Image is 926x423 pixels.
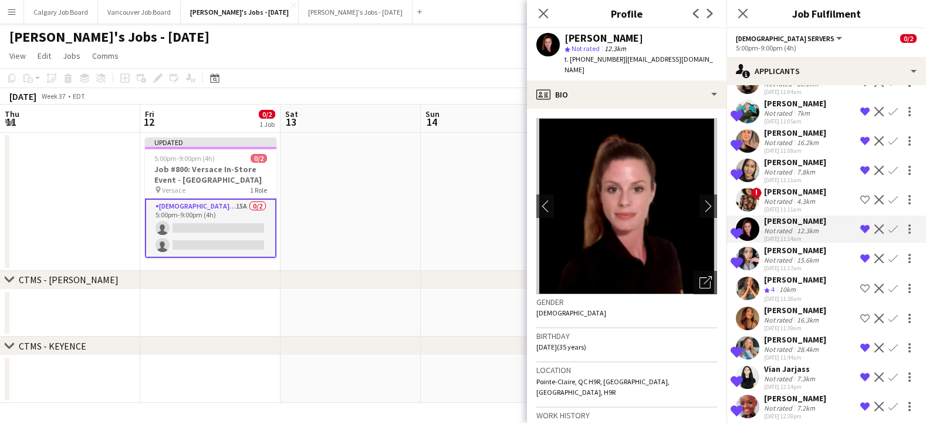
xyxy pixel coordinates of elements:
[33,48,56,63] a: Edit
[145,137,276,258] app-job-card: Updated5:00pm-9:00pm (4h)0/2Job #800: Versace In-Store Event - [GEOGRAPHIC_DATA] Versace1 Role[DE...
[299,1,413,23] button: [PERSON_NAME]'s Jobs - [DATE]
[572,44,600,53] span: Not rated
[98,1,181,23] button: Vancouver Job Board
[764,404,795,412] div: Not rated
[764,245,826,256] div: [PERSON_NAME]
[764,157,826,167] div: [PERSON_NAME]
[92,51,119,61] span: Comms
[764,88,826,96] div: [DATE] 11:04am
[764,256,795,264] div: Not rated
[536,365,717,375] h3: Location
[58,48,85,63] a: Jobs
[771,285,775,294] span: 4
[764,264,826,272] div: [DATE] 11:17am
[536,308,606,317] span: [DEMOGRAPHIC_DATA]
[73,92,85,100] div: EDT
[764,345,795,354] div: Not rated
[777,285,798,295] div: 10km
[764,393,826,404] div: [PERSON_NAME]
[424,115,440,129] span: 14
[764,117,826,125] div: [DATE] 11:05am
[63,51,80,61] span: Jobs
[536,410,717,421] h3: Work history
[536,297,717,307] h3: Gender
[764,98,826,109] div: [PERSON_NAME]
[751,187,762,198] span: !
[764,305,826,315] div: [PERSON_NAME]
[764,206,826,213] div: [DATE] 11:11am
[764,109,795,117] div: Not rated
[795,374,817,383] div: 7.3km
[726,57,926,85] div: Applicants
[795,226,821,235] div: 12.3km
[764,167,795,176] div: Not rated
[536,331,717,341] h3: Birthday
[259,120,275,129] div: 1 Job
[19,340,86,352] div: CTMS - KEYENCE
[24,1,98,23] button: Calgary Job Board
[19,274,119,286] div: CTMS - [PERSON_NAME]
[795,404,817,412] div: 7.2km
[764,354,826,361] div: [DATE] 11:44am
[283,115,298,129] span: 13
[9,90,36,102] div: [DATE]
[5,48,31,63] a: View
[764,383,817,391] div: [DATE] 12:14pm
[9,51,26,61] span: View
[87,48,123,63] a: Comms
[3,115,19,129] span: 11
[736,34,844,43] button: [DEMOGRAPHIC_DATA] Servers
[764,226,795,235] div: Not rated
[536,377,670,397] span: Pointe-Claire, QC H9R, [GEOGRAPHIC_DATA], [GEOGRAPHIC_DATA], H9R
[764,176,826,184] div: [DATE] 11:11am
[795,345,821,354] div: 28.4km
[764,147,826,155] div: [DATE] 11:09am
[565,55,626,63] span: t. [PHONE_NUMBER]
[795,315,821,324] div: 16.3km
[565,55,713,74] span: | [EMAIL_ADDRESS][DOMAIN_NAME]
[527,80,726,109] div: Bio
[145,109,154,119] span: Fri
[764,127,826,138] div: [PERSON_NAME]
[145,199,276,258] app-card-role: [DEMOGRAPHIC_DATA] Servers15A0/25:00pm-9:00pm (4h)
[764,186,826,197] div: [PERSON_NAME]
[39,92,68,100] span: Week 37
[154,154,215,163] span: 5:00pm-9:00pm (4h)
[764,412,826,420] div: [DATE] 12:39pm
[726,6,926,21] h3: Job Fulfilment
[764,235,826,243] div: [DATE] 11:14am
[764,216,826,226] div: [PERSON_NAME]
[527,6,726,21] h3: Profile
[736,43,917,52] div: 5:00pm-9:00pm (4h)
[795,109,812,117] div: 7km
[795,197,817,206] div: 4.3km
[250,186,267,194] span: 1 Role
[425,109,440,119] span: Sun
[145,137,276,147] div: Updated
[143,115,154,129] span: 12
[565,33,643,43] div: [PERSON_NAME]
[259,110,275,119] span: 0/2
[764,334,826,345] div: [PERSON_NAME]
[285,109,298,119] span: Sat
[145,164,276,185] h3: Job #800: Versace In-Store Event - [GEOGRAPHIC_DATA]
[536,343,586,351] span: [DATE] (35 years)
[900,34,917,43] span: 0/2
[764,364,817,374] div: Vian Jarjass
[764,324,826,332] div: [DATE] 11:39am
[764,138,795,147] div: Not rated
[764,274,826,285] div: [PERSON_NAME]
[764,197,795,206] div: Not rated
[764,374,795,383] div: Not rated
[5,109,19,119] span: Thu
[736,34,834,43] span: Female Servers
[181,1,299,23] button: [PERSON_NAME]'s Jobs - [DATE]
[602,44,628,53] span: 12.3km
[251,154,267,163] span: 0/2
[795,138,821,147] div: 16.2km
[795,256,821,264] div: 15.6km
[795,167,817,176] div: 7.8km
[162,186,185,194] span: Versace
[9,28,209,46] h1: [PERSON_NAME]'s Jobs - [DATE]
